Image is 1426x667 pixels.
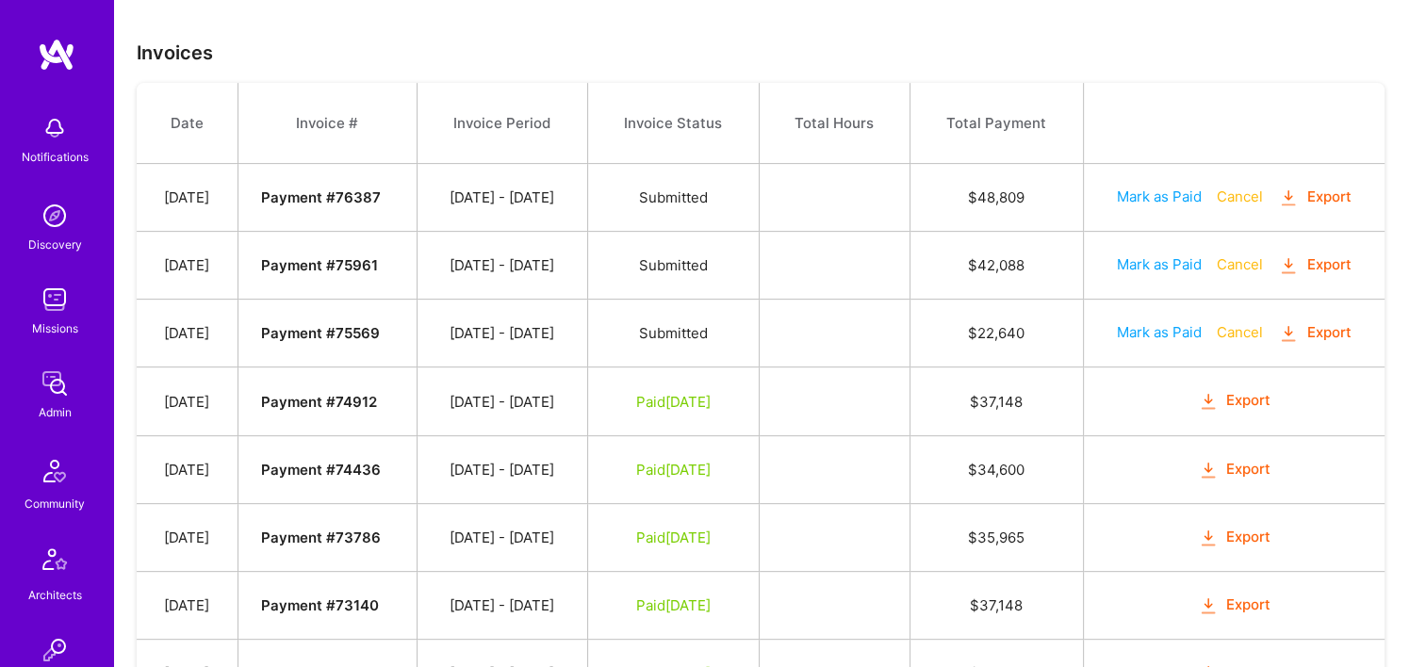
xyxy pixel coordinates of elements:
[910,503,1083,571] td: $ 35,965
[417,571,587,639] td: [DATE] - [DATE]
[910,232,1083,300] td: $ 42,088
[639,324,708,342] span: Submitted
[137,571,238,639] td: [DATE]
[910,571,1083,639] td: $ 37,148
[417,232,587,300] td: [DATE] - [DATE]
[636,529,711,546] span: Paid [DATE]
[36,197,74,235] img: discovery
[32,540,77,585] img: Architects
[587,83,759,164] th: Invoice Status
[261,188,381,206] strong: Payment # 76387
[38,38,75,72] img: logo
[1198,595,1220,617] i: icon OrangeDownload
[759,83,910,164] th: Total Hours
[910,300,1083,367] td: $ 22,640
[261,393,377,411] strong: Payment # 74912
[39,402,72,422] div: Admin
[32,448,77,494] img: Community
[1198,391,1220,413] i: icon OrangeDownload
[636,461,711,479] span: Paid [DATE]
[261,596,379,614] strong: Payment # 73140
[639,188,708,206] span: Submitted
[28,585,82,605] div: Architects
[137,367,238,435] td: [DATE]
[25,494,85,513] div: Community
[417,367,587,435] td: [DATE] - [DATE]
[636,596,711,614] span: Paid [DATE]
[261,256,378,274] strong: Payment # 75961
[1278,322,1352,344] button: Export
[1117,254,1202,274] button: Mark as Paid
[1198,459,1271,480] button: Export
[1217,254,1263,274] button: Cancel
[137,435,238,503] td: [DATE]
[636,393,711,411] span: Paid [DATE]
[261,324,380,342] strong: Payment # 75569
[238,83,417,164] th: Invoice #
[137,300,238,367] td: [DATE]
[1278,254,1352,276] button: Export
[417,300,587,367] td: [DATE] - [DATE]
[1117,187,1202,206] button: Mark as Paid
[137,83,238,164] th: Date
[28,235,82,254] div: Discovery
[910,164,1083,232] td: $ 48,809
[1278,255,1300,277] i: icon OrangeDownload
[1198,594,1271,616] button: Export
[910,367,1083,435] td: $ 37,148
[137,164,238,232] td: [DATE]
[1217,322,1263,342] button: Cancel
[417,435,587,503] td: [DATE] - [DATE]
[32,318,78,338] div: Missions
[1198,390,1271,412] button: Export
[36,365,74,402] img: admin teamwork
[1198,527,1271,548] button: Export
[261,529,381,546] strong: Payment # 73786
[261,461,381,479] strong: Payment # 74436
[36,109,74,147] img: bell
[137,41,1403,64] h3: Invoices
[1198,459,1220,480] i: icon OrangeDownload
[22,147,89,167] div: Notifications
[910,435,1083,503] td: $ 34,600
[1278,187,1300,209] i: icon OrangeDownload
[137,503,238,571] td: [DATE]
[417,503,587,571] td: [DATE] - [DATE]
[1217,187,1263,206] button: Cancel
[417,164,587,232] td: [DATE] - [DATE]
[36,281,74,318] img: teamwork
[910,83,1083,164] th: Total Payment
[417,83,587,164] th: Invoice Period
[1278,323,1300,345] i: icon OrangeDownload
[137,232,238,300] td: [DATE]
[1198,527,1220,548] i: icon OrangeDownload
[1117,322,1202,342] button: Mark as Paid
[1278,187,1352,208] button: Export
[639,256,708,274] span: Submitted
